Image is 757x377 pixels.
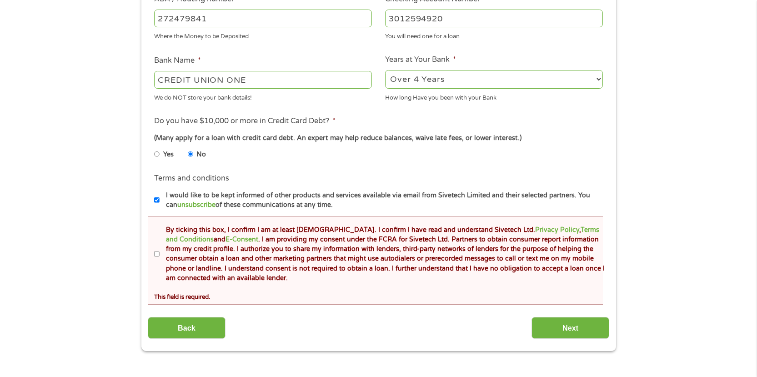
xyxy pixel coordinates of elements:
label: No [196,150,206,160]
label: Do you have $10,000 or more in Credit Card Debt? [154,116,336,126]
label: Terms and conditions [154,174,229,183]
div: This field is required. [154,289,602,302]
label: I would like to be kept informed of other products and services available via email from Sivetech... [160,191,606,210]
input: Back [148,317,226,339]
a: Privacy Policy [535,226,579,234]
div: You will need one for a loan. [385,29,603,41]
input: Next [531,317,609,339]
label: Bank Name [154,56,201,65]
input: 263177916 [154,10,372,27]
a: E-Consent [226,236,258,243]
div: Where the Money to be Deposited [154,29,372,41]
div: We do NOT store your bank details! [154,90,372,102]
a: Terms and Conditions [166,226,599,243]
div: (Many apply for a loan with credit card debt. An expert may help reduce balances, waive late fees... [154,133,602,143]
div: How long Have you been with your Bank [385,90,603,102]
label: Yes [163,150,174,160]
input: 345634636 [385,10,603,27]
a: unsubscribe [177,201,216,209]
label: Years at Your Bank [385,55,456,65]
label: By ticking this box, I confirm I am at least [DEMOGRAPHIC_DATA]. I confirm I have read and unders... [160,225,606,283]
